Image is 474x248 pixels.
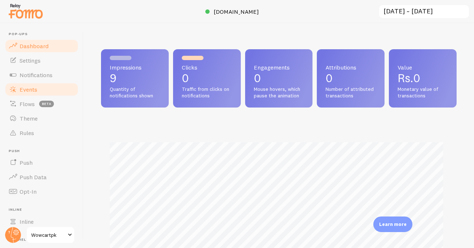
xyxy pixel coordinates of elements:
[39,101,54,107] span: beta
[182,86,232,99] span: Traffic from clicks on notifications
[326,86,376,99] span: Number of attributed transactions
[254,64,304,70] span: Engagements
[326,72,376,84] p: 0
[4,214,79,229] a: Inline
[398,71,420,85] span: Rs.0
[20,57,41,64] span: Settings
[4,155,79,170] a: Push
[110,72,160,84] p: 9
[20,188,37,195] span: Opt-In
[182,72,232,84] p: 0
[8,2,44,20] img: fomo-relay-logo-orange.svg
[398,86,448,99] span: Monetary value of transactions
[4,126,79,140] a: Rules
[326,64,376,70] span: Attributions
[20,218,34,225] span: Inline
[379,221,407,228] p: Learn more
[20,71,53,79] span: Notifications
[31,231,66,239] span: Wowcartpk
[398,64,448,70] span: Value
[20,115,38,122] span: Theme
[9,32,79,37] span: Pop-ups
[4,97,79,111] a: Flows beta
[4,68,79,82] a: Notifications
[4,184,79,199] a: Opt-In
[20,129,34,136] span: Rules
[4,111,79,126] a: Theme
[20,42,49,50] span: Dashboard
[9,207,79,212] span: Inline
[20,173,47,181] span: Push Data
[110,64,160,70] span: Impressions
[4,53,79,68] a: Settings
[4,39,79,53] a: Dashboard
[20,159,33,166] span: Push
[182,64,232,70] span: Clicks
[26,226,75,244] a: Wowcartpk
[254,86,304,99] span: Mouse hovers, which pause the animation
[9,149,79,154] span: Push
[254,72,304,84] p: 0
[4,170,79,184] a: Push Data
[20,86,37,93] span: Events
[20,100,35,108] span: Flows
[110,86,160,99] span: Quantity of notifications shown
[373,217,412,232] div: Learn more
[4,82,79,97] a: Events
